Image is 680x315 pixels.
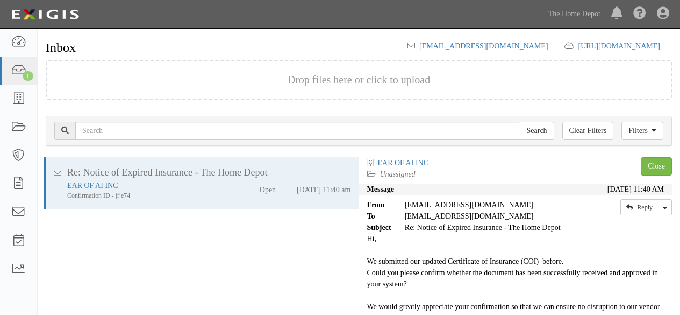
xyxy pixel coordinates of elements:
[520,122,554,140] input: Search
[633,8,646,20] i: Help Center - Complianz
[367,233,664,244] div: Hi,
[297,180,351,195] div: [DATE] 11:40 am
[380,170,416,178] a: Unassigned
[397,199,586,211] div: [EMAIL_ADDRESS][DOMAIN_NAME]
[397,211,586,222] div: party-a49yx3@sbainsurance.homedepot.com
[359,199,397,211] strong: From
[607,184,664,195] div: [DATE] 11:40 AM
[367,185,395,193] strong: Message
[367,256,664,267] div: We submitted our updated Certificate of Insurance (COI) before.
[75,122,520,140] input: Search
[46,40,76,54] h1: Inbox
[621,122,663,140] a: Filters
[23,71,33,81] div: 1
[578,42,672,50] a: [URL][DOMAIN_NAME]
[359,211,397,222] strong: To
[359,222,397,233] strong: Subject
[67,165,351,180] div: Re: Notice of Expired Insurance - The Home Depot
[260,180,276,195] div: Open
[288,72,430,88] button: Drop files here or click to upload
[67,181,118,190] a: EAR OF AI INC
[641,157,672,176] a: Close
[367,267,664,290] div: Could you please confirm whether the document has been successfully received and approved in your...
[620,199,658,215] a: Reply
[67,191,226,201] div: Confirmation ID - jfje74
[397,222,586,233] div: Re: Notice of Expired Insurance - The Home Depot
[562,122,614,140] a: Clear Filters
[8,5,82,24] img: logo-5460c22ac91f19d4615b14bd174203de0afe785f0fc80cf4dbbc73dc1793850b.png
[419,42,548,50] a: [EMAIL_ADDRESS][DOMAIN_NAME]
[543,3,606,25] a: The Home Depot
[378,159,429,167] a: EAR OF AI INC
